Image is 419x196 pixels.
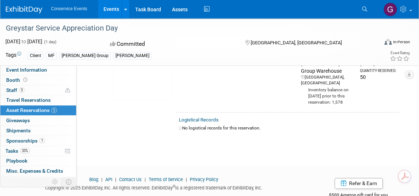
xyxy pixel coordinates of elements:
[6,67,47,73] span: Event Information
[184,177,189,182] span: |
[383,3,397,16] img: Gayle Reese
[179,117,219,123] a: Logistical Records
[393,39,410,45] div: In-Person
[5,39,42,44] span: [DATE] [DATE]
[0,95,76,105] a: Travel Reservations
[6,77,29,83] span: Booth
[360,68,396,73] div: Quantity Reserved:
[20,39,27,44] span: to
[0,166,76,176] a: Misc. Expenses & Credits
[43,40,56,44] span: (1 day)
[190,177,218,182] a: Privacy Policy
[5,183,302,191] div: Copyright © 2025 ExhibitDay, Inc. All rights reserved. ExhibitDay is a registered trademark of Ex...
[28,52,43,60] div: Client
[384,39,392,45] img: Format-Inperson.png
[108,38,234,51] div: Committed
[89,177,98,182] a: Blog
[105,177,112,182] a: API
[0,116,76,125] a: Giveaways
[0,75,76,85] a: Booth
[113,52,152,60] div: [PERSON_NAME]
[0,126,76,136] a: Shipments
[5,51,21,60] td: Tags
[19,87,24,93] span: 3
[301,60,353,75] div: [PERSON_NAME] Group Warehouse
[301,86,353,105] div: Inventory balance on [DATE] prior to this reservation: 1,578
[6,6,42,13] img: ExhibitDay
[0,156,76,166] a: Playbook
[65,87,70,94] span: Potential Scheduling Conflict -- at least one attendee is tagged in another overlapping event.
[0,105,76,115] a: Asset Reservations5
[51,6,87,11] span: Conservice Events
[360,73,396,81] div: 50
[59,52,111,60] div: [PERSON_NAME] Group
[6,117,30,123] span: Giveaways
[347,38,410,49] div: Event Format
[5,148,30,154] span: Tasks
[6,128,31,133] span: Shipments
[62,177,77,187] td: Toggle Event Tabs
[6,97,51,103] span: Travel Reservations
[113,177,118,182] span: |
[39,138,45,143] span: 1
[143,177,148,182] span: |
[22,77,29,83] span: Booth not reserved yet
[46,52,57,60] div: MF
[6,87,24,93] span: Staff
[0,146,76,156] a: Tasks33%
[6,107,57,113] span: Asset Reservations
[6,138,45,144] span: Sponsorships
[149,177,183,182] a: Terms of Service
[0,65,76,75] a: Event Information
[251,40,342,45] span: [GEOGRAPHIC_DATA], [GEOGRAPHIC_DATA]
[334,178,383,189] a: Refer & Earn
[6,168,63,174] span: Misc. Expenses & Credits
[6,158,27,164] span: Playbook
[3,22,370,35] div: Greystar Service Appreciation Day
[179,125,396,131] div: No logistical records for this reservation.
[301,75,353,86] div: [GEOGRAPHIC_DATA], [GEOGRAPHIC_DATA]
[0,136,76,146] a: Sponsorships1
[390,51,410,55] div: Event Rating
[99,177,104,182] span: |
[113,55,173,100] img: View Images
[20,148,30,153] span: 33%
[0,85,76,95] a: Staff3
[173,184,175,188] sup: ®
[119,177,142,182] a: Contact Us
[49,177,62,187] td: Personalize Event Tab Strip
[51,108,57,113] span: 5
